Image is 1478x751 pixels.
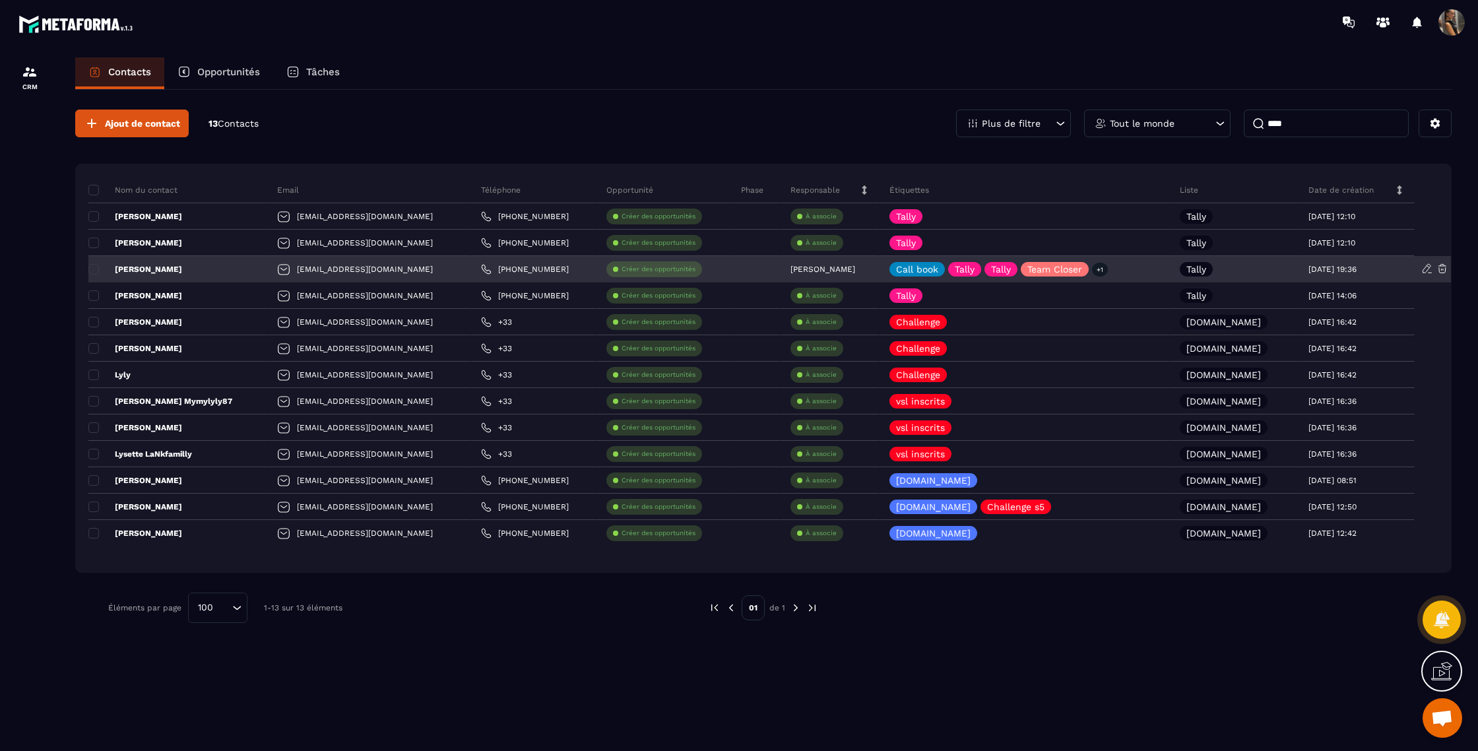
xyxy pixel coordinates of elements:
p: [DOMAIN_NAME] [1186,370,1261,379]
p: Lysette LaNkfamilly [88,449,192,459]
p: [PERSON_NAME] [88,422,182,433]
p: [DOMAIN_NAME] [1186,502,1261,511]
a: [PHONE_NUMBER] [481,238,569,248]
p: Tally [896,291,916,300]
a: +33 [481,343,512,354]
p: [PERSON_NAME] [88,343,182,354]
a: +33 [481,396,512,407]
a: [PHONE_NUMBER] [481,290,569,301]
p: +1 [1092,263,1108,277]
img: logo [18,12,137,36]
a: formationformationCRM [3,54,56,100]
img: formation [22,64,38,80]
a: +33 [481,449,512,459]
p: À associe [806,397,837,406]
img: next [790,602,802,614]
p: CRM [3,83,56,90]
p: [PERSON_NAME] [88,264,182,275]
p: Challenge [896,344,940,353]
p: À associe [806,529,837,538]
p: Lyly [88,370,131,380]
p: [DOMAIN_NAME] [896,476,971,485]
span: 100 [193,601,218,615]
p: [DATE] 08:51 [1308,476,1357,485]
p: [DOMAIN_NAME] [1186,529,1261,538]
p: [DATE] 19:36 [1308,265,1357,274]
p: À associe [806,344,837,353]
p: Tally [991,265,1011,274]
p: Téléphone [481,185,521,195]
p: Tout le monde [1110,119,1174,128]
p: Créer des opportunités [622,449,695,459]
a: +33 [481,422,512,433]
p: Challenge [896,370,940,379]
p: 13 [209,117,259,130]
p: [DATE] 12:50 [1308,502,1357,511]
p: À associe [806,423,837,432]
p: [DOMAIN_NAME] [1186,423,1261,432]
p: [DOMAIN_NAME] [896,502,971,511]
p: À associe [806,502,837,511]
a: [PHONE_NUMBER] [481,528,569,539]
p: À associe [806,238,837,247]
p: Créer des opportunités [622,317,695,327]
p: Phase [741,185,763,195]
p: À associe [806,317,837,327]
p: 1-13 sur 13 éléments [264,603,342,612]
p: [PERSON_NAME] [88,211,182,222]
p: 01 [742,595,765,620]
p: Étiquettes [889,185,929,195]
p: Challenge s5 [987,502,1044,511]
p: Contacts [108,66,151,78]
p: Créer des opportunités [622,291,695,300]
a: [PHONE_NUMBER] [481,264,569,275]
p: [DATE] 16:42 [1308,317,1357,327]
p: Nom du contact [88,185,177,195]
p: [DATE] 16:36 [1308,397,1357,406]
p: [PERSON_NAME] [88,238,182,248]
p: [DOMAIN_NAME] [896,529,971,538]
p: [DATE] 12:10 [1308,212,1355,221]
input: Search for option [218,601,229,615]
p: Créer des opportunités [622,238,695,247]
p: [DATE] 16:36 [1308,449,1357,459]
p: Tally [955,265,975,274]
p: Tally [1186,212,1206,221]
p: Créer des opportunités [622,397,695,406]
p: Tâches [306,66,340,78]
div: Ouvrir le chat [1423,698,1462,738]
p: [PERSON_NAME] [88,475,182,486]
p: [PERSON_NAME] [88,290,182,301]
p: [PERSON_NAME] [790,265,855,274]
a: [PHONE_NUMBER] [481,475,569,486]
p: de 1 [769,603,785,613]
p: Créer des opportunités [622,502,695,511]
p: Créer des opportunités [622,423,695,432]
p: À associe [806,370,837,379]
p: [DATE] 12:10 [1308,238,1355,247]
p: Créer des opportunités [622,529,695,538]
a: [PHONE_NUMBER] [481,502,569,512]
p: Tally [896,238,916,247]
p: [PERSON_NAME] [88,317,182,327]
p: [DOMAIN_NAME] [1186,476,1261,485]
a: [PHONE_NUMBER] [481,211,569,222]
p: [PERSON_NAME] [88,528,182,539]
img: prev [725,602,737,614]
p: [DATE] 16:42 [1308,344,1357,353]
div: Search for option [188,593,247,623]
p: Email [277,185,299,195]
p: Team Closer [1027,265,1082,274]
a: +33 [481,317,512,327]
p: [DOMAIN_NAME] [1186,317,1261,327]
a: Opportunités [164,57,273,89]
p: vsl inscrits [896,423,945,432]
p: [PERSON_NAME] Mymylyly87 [88,396,232,407]
p: Créer des opportunités [622,212,695,221]
p: Date de création [1308,185,1374,195]
p: vsl inscrits [896,449,945,459]
p: Liste [1180,185,1198,195]
img: prev [709,602,721,614]
p: vsl inscrits [896,397,945,406]
p: À associe [806,212,837,221]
